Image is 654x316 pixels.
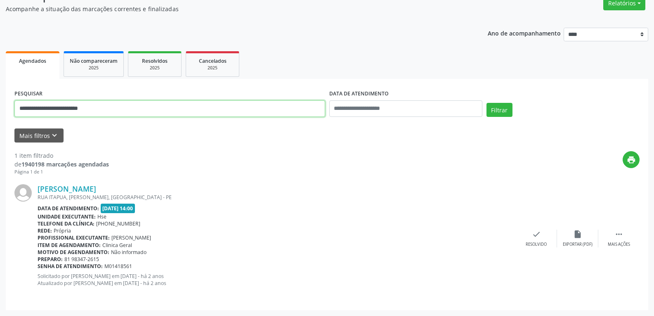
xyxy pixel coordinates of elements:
span: 81 98347-2615 [64,256,99,263]
button: Mais filtroskeyboard_arrow_down [14,128,64,143]
div: Mais ações [608,242,630,247]
label: DATA DE ATENDIMENTO [329,88,389,100]
div: 2025 [70,65,118,71]
div: 1 item filtrado [14,151,109,160]
span: Não informado [111,249,146,256]
span: M01418561 [104,263,132,270]
b: Telefone da clínica: [38,220,94,227]
span: [PERSON_NAME] [111,234,151,241]
b: Motivo de agendamento: [38,249,109,256]
img: img [14,184,32,202]
span: Clinica Geral [102,242,132,249]
button: Filtrar [486,103,512,117]
a: [PERSON_NAME] [38,184,96,193]
b: Senha de atendimento: [38,263,103,270]
div: RUA ITAPUA, [PERSON_NAME], [GEOGRAPHIC_DATA] - PE [38,194,516,201]
i: check [532,230,541,239]
b: Profissional executante: [38,234,110,241]
i: insert_drive_file [573,230,582,239]
div: Exportar (PDF) [563,242,593,247]
span: Resolvidos [142,57,168,64]
span: Agendados [19,57,46,64]
b: Unidade executante: [38,213,96,220]
b: Item de agendamento: [38,242,101,249]
div: 2025 [192,65,233,71]
b: Data de atendimento: [38,205,99,212]
label: PESQUISAR [14,88,42,100]
span: Própria [54,227,71,234]
span: Não compareceram [70,57,118,64]
div: 2025 [134,65,175,71]
span: [PHONE_NUMBER] [96,220,140,227]
b: Preparo: [38,256,63,263]
i:  [614,230,623,239]
p: Ano de acompanhamento [488,28,561,38]
b: Rede: [38,227,52,234]
div: Página 1 de 1 [14,169,109,176]
span: Hse [97,213,106,220]
i: keyboard_arrow_down [50,131,59,140]
span: [DATE] 14:00 [101,204,135,213]
span: Cancelados [199,57,227,64]
div: Resolvido [526,242,547,247]
i: print [627,155,636,164]
p: Solicitado por [PERSON_NAME] em [DATE] - há 2 anos Atualizado por [PERSON_NAME] em [DATE] - há 2 ... [38,273,516,287]
div: de [14,160,109,169]
strong: 1940198 marcações agendadas [21,160,109,168]
p: Acompanhe a situação das marcações correntes e finalizadas [6,5,456,13]
button: print [623,151,640,168]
